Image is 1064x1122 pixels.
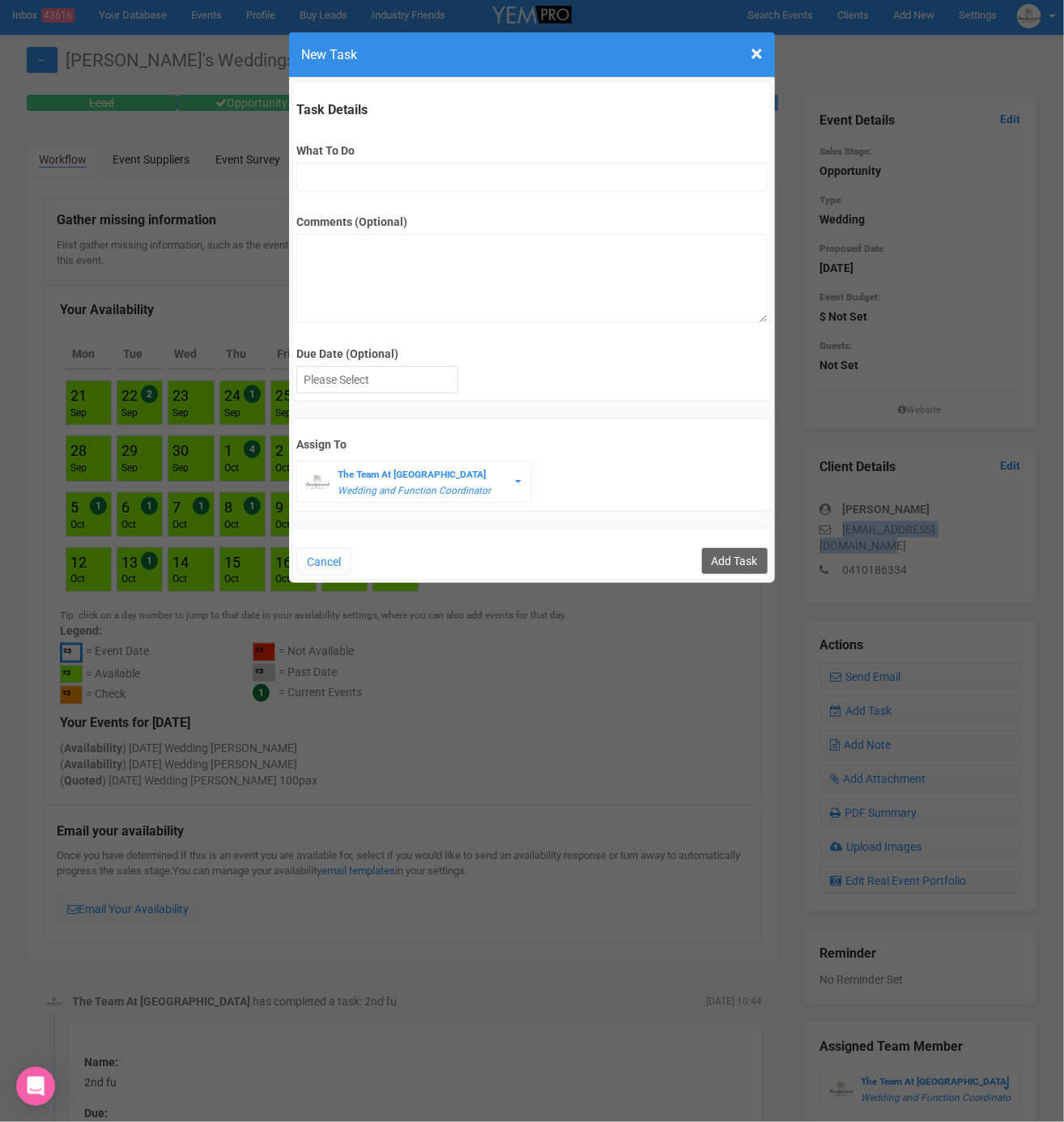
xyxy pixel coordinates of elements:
button: Cancel [296,548,351,576]
h4: New Task [301,45,763,65]
label: What To Do [296,142,767,159]
label: Comments (Optional) [296,214,767,230]
img: BGLogo.jpg [305,470,330,495]
label: Assign To [296,436,767,453]
span: × [751,40,763,67]
legend: Task Details [296,101,767,120]
em: Wedding and Function Coordinator [338,485,491,496]
div: Open Intercom Messenger [16,1067,55,1106]
input: Add Task [702,548,768,574]
strong: The Team At [GEOGRAPHIC_DATA] [338,469,486,480]
label: Due Date (Optional) [296,346,767,362]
